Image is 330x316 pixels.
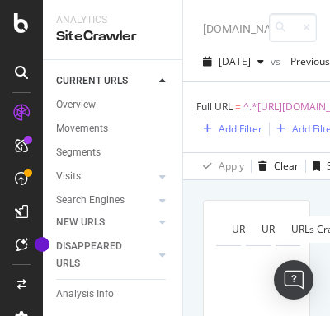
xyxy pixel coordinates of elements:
[269,13,317,42] input: Find a URL
[56,96,171,114] a: Overview
[196,49,271,75] button: [DATE]
[203,21,291,37] div: [DOMAIN_NAME]
[56,214,105,231] div: NEW URLS
[35,237,49,252] div: Tooltip anchor
[219,54,251,68] span: 2025 Aug. 16th
[219,159,244,173] div: Apply
[56,72,128,90] div: CURRENT URLS
[196,100,233,114] span: Full URL
[219,122,262,136] div: Add Filter
[56,238,154,272] a: DISAPPEARED URLS
[56,13,169,27] div: Analytics
[274,159,299,173] div: Clear
[56,96,96,114] div: Overview
[56,192,125,209] div: Search Engines
[196,153,244,179] button: Apply
[56,238,139,272] div: DISAPPEARED URLS
[252,153,299,179] button: Clear
[274,260,313,300] div: Open Intercom Messenger
[56,214,154,231] a: NEW URLS
[56,168,81,185] div: Visits
[196,119,262,139] button: Add Filter
[56,168,154,185] a: Visits
[271,54,284,68] span: vs
[235,100,241,114] span: =
[284,54,330,68] span: Previous
[56,286,114,303] div: Analysis Info
[56,192,154,209] a: Search Engines
[56,72,154,90] a: CURRENT URLS
[56,286,171,303] a: Analysis Info
[56,120,171,137] a: Movements
[56,144,101,161] div: Segments
[56,144,171,161] a: Segments
[56,27,169,46] div: SiteCrawler
[56,120,108,137] div: Movements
